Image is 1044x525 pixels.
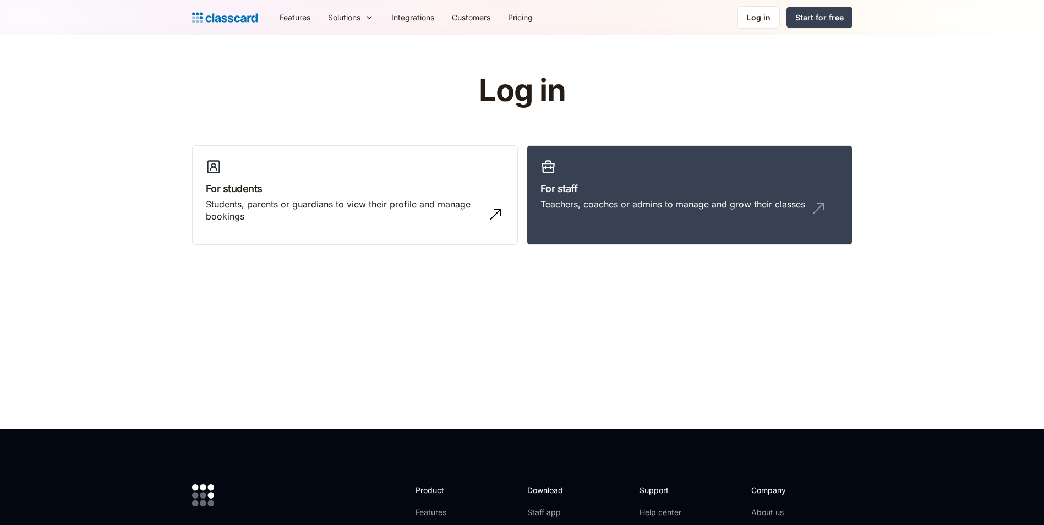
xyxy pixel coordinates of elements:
div: Log in [747,12,770,23]
a: Staff app [527,507,572,518]
a: Pricing [499,5,542,30]
a: Features [271,5,319,30]
div: Teachers, coaches or admins to manage and grow their classes [540,198,805,210]
div: Students, parents or guardians to view their profile and manage bookings [206,198,482,223]
a: home [192,10,258,25]
a: Help center [639,507,684,518]
a: Integrations [382,5,443,30]
h3: For staff [540,181,839,196]
a: Start for free [786,7,852,28]
a: Customers [443,5,499,30]
h2: Download [527,484,572,496]
h2: Company [751,484,824,496]
h1: Log in [347,74,697,108]
h2: Support [639,484,684,496]
a: For studentsStudents, parents or guardians to view their profile and manage bookings [192,145,518,245]
a: Log in [737,6,780,29]
h2: Product [416,484,474,496]
div: Start for free [795,12,844,23]
a: Features [416,507,474,518]
div: Solutions [319,5,382,30]
a: For staffTeachers, coaches or admins to manage and grow their classes [527,145,852,245]
a: About us [751,507,824,518]
h3: For students [206,181,504,196]
div: Solutions [328,12,360,23]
